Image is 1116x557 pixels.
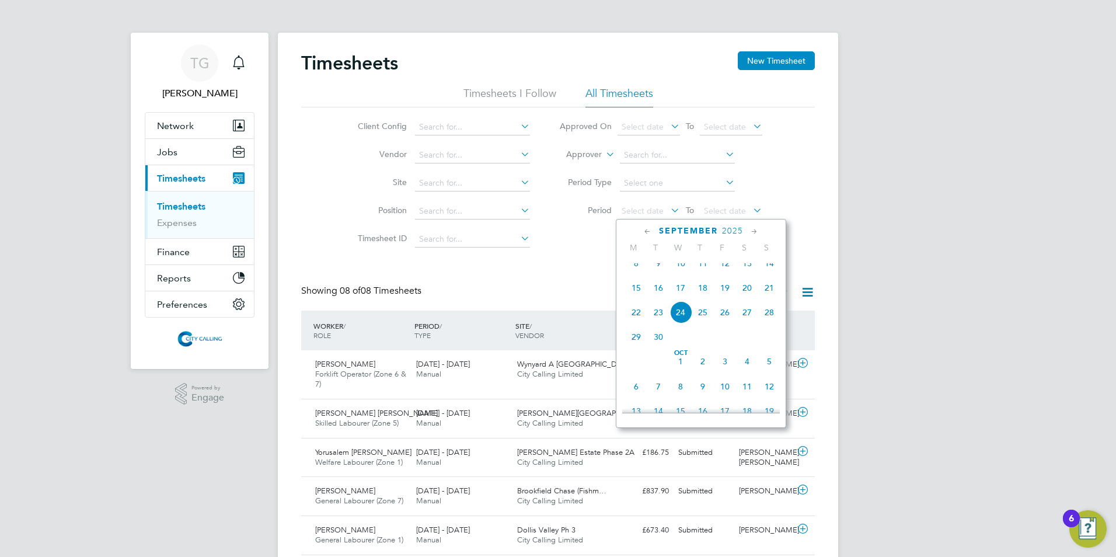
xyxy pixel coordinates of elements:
[411,315,512,346] div: PERIOD
[315,418,399,428] span: Skilled Labourer (Zone 5)
[315,486,375,496] span: [PERSON_NAME]
[625,252,647,274] span: 8
[512,315,613,346] div: SITE
[704,121,746,132] span: Select date
[175,383,225,405] a: Powered byEngage
[415,175,530,192] input: Search for...
[736,400,758,422] span: 18
[613,355,674,374] div: £1,038.15
[758,350,780,373] span: 5
[714,301,736,323] span: 26
[157,217,197,228] a: Expenses
[157,246,190,257] span: Finance
[157,147,177,158] span: Jobs
[416,457,441,467] span: Manual
[340,285,421,297] span: 08 Timesheets
[311,315,411,346] div: WORKER
[647,252,669,274] span: 9
[415,147,530,163] input: Search for...
[313,330,331,340] span: ROLE
[613,521,674,540] div: £673.40
[722,226,743,236] span: 2025
[354,149,407,159] label: Vendor
[145,291,254,317] button: Preferences
[416,496,441,506] span: Manual
[1069,518,1074,534] div: 6
[625,301,647,323] span: 22
[315,457,403,467] span: Welfare Labourer (Zone 1)
[625,277,647,299] span: 15
[529,321,532,330] span: /
[734,521,795,540] div: [PERSON_NAME]
[157,201,205,212] a: Timesheets
[692,277,714,299] span: 18
[613,404,674,423] div: £1,016.94
[669,301,692,323] span: 24
[416,486,470,496] span: [DATE] - [DATE]
[647,277,669,299] span: 16
[549,149,602,161] label: Approver
[440,321,442,330] span: /
[711,242,733,253] span: F
[689,242,711,253] span: T
[157,299,207,310] span: Preferences
[145,86,254,100] span: Toby Gibbs
[343,321,346,330] span: /
[644,242,667,253] span: T
[669,252,692,274] span: 10
[692,252,714,274] span: 11
[667,242,689,253] span: W
[674,521,734,540] div: Submitted
[145,44,254,100] a: TG[PERSON_NAME]
[340,285,361,297] span: 08 of
[517,486,606,496] span: Brookfield Chase (Fishm…
[620,147,735,163] input: Search for...
[157,273,191,284] span: Reports
[416,418,441,428] span: Manual
[669,400,692,422] span: 15
[354,205,407,215] label: Position
[131,33,268,369] nav: Main navigation
[625,400,647,422] span: 13
[416,525,470,535] span: [DATE] - [DATE]
[669,277,692,299] span: 17
[414,330,431,340] span: TYPE
[692,400,714,422] span: 16
[674,482,734,501] div: Submitted
[692,350,714,373] span: 2
[315,525,375,535] span: [PERSON_NAME]
[145,329,254,348] a: Go to home page
[647,326,669,348] span: 30
[714,350,736,373] span: 3
[736,350,758,373] span: 4
[145,265,254,291] button: Reports
[559,121,612,131] label: Approved On
[734,482,795,501] div: [PERSON_NAME]
[674,443,734,462] div: Submitted
[738,51,815,70] button: New Timesheet
[659,226,718,236] span: September
[692,301,714,323] span: 25
[622,206,664,216] span: Select date
[758,301,780,323] span: 28
[315,408,438,418] span: [PERSON_NAME] [PERSON_NAME]
[517,535,583,545] span: City Calling Limited
[585,86,653,107] li: All Timesheets
[669,375,692,398] span: 8
[517,418,583,428] span: City Calling Limited
[613,443,674,462] div: £186.75
[669,350,692,373] span: 1
[415,231,530,248] input: Search for...
[758,277,780,299] span: 21
[714,375,736,398] span: 10
[733,242,755,253] span: S
[517,447,634,457] span: [PERSON_NAME] Estate Phase 2A
[682,203,697,218] span: To
[354,121,407,131] label: Client Config
[463,86,556,107] li: Timesheets I Follow
[647,400,669,422] span: 14
[191,393,224,403] span: Engage
[647,375,669,398] span: 7
[145,239,254,264] button: Finance
[191,383,224,393] span: Powered by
